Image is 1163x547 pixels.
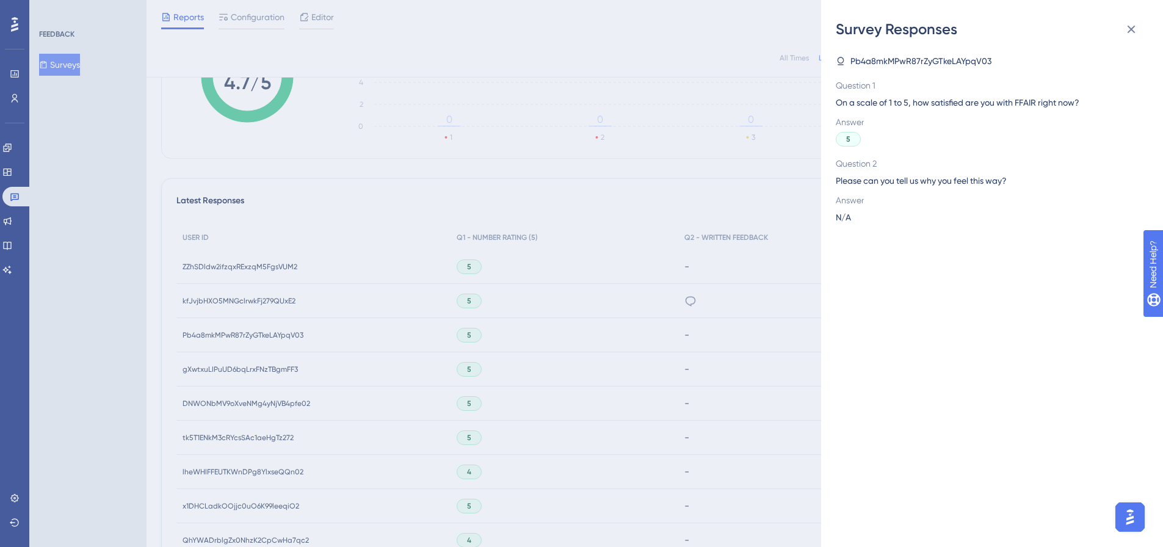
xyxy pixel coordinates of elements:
[836,78,1139,93] span: Question 1
[836,173,1139,188] span: Please can you tell us why you feel this way?
[846,134,850,144] span: 5
[836,210,851,225] span: N/A
[836,20,1148,39] div: Survey Responses
[836,156,1139,171] span: Question 2
[850,54,991,68] span: Pb4a8mkMPwR87rZyGTkeLAYpqV03
[1112,499,1148,535] iframe: UserGuiding AI Assistant Launcher
[836,95,1139,110] span: On a scale of 1 to 5, how satisfied are you with FFAIR right now?
[836,193,1139,208] span: Answer
[29,3,76,18] span: Need Help?
[836,115,1139,129] span: Answer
